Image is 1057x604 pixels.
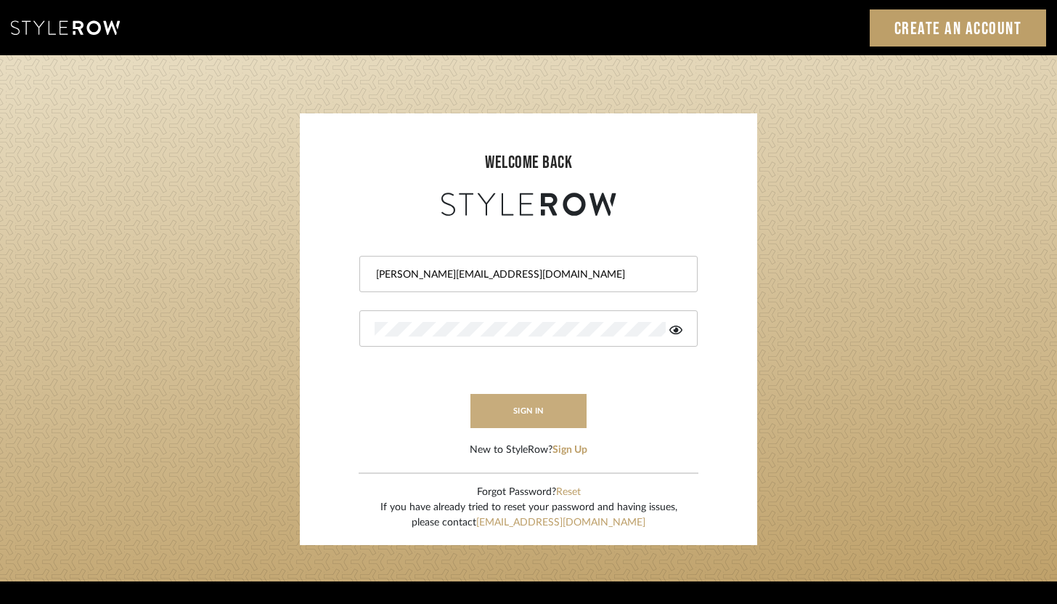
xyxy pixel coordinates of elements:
div: Forgot Password? [380,485,677,500]
input: Email Address [375,267,679,282]
div: If you have already tried to reset your password and having issues, please contact [380,500,677,531]
button: Sign Up [552,443,587,458]
button: Reset [556,485,581,500]
a: [EMAIL_ADDRESS][DOMAIN_NAME] [476,518,645,528]
a: Create an Account [870,9,1047,47]
div: welcome back [314,150,743,176]
div: New to StyleRow? [470,443,587,458]
button: sign in [470,394,587,428]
